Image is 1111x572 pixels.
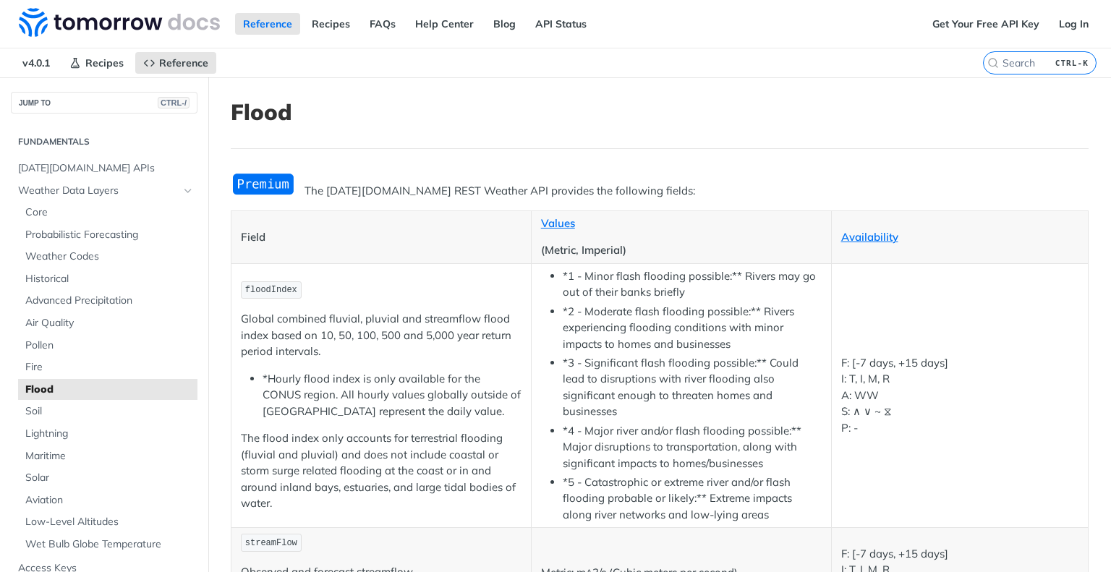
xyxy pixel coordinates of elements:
a: Maritime [18,445,197,467]
a: Weather Codes [18,246,197,268]
span: Reference [159,56,208,69]
a: Low-Level Altitudes [18,511,197,533]
a: Aviation [18,490,197,511]
span: Core [25,205,194,220]
a: Help Center [407,13,482,35]
span: Low-Level Altitudes [25,515,194,529]
kbd: CTRL-K [1052,56,1092,70]
button: JUMP TOCTRL-/ [11,92,197,114]
a: Wet Bulb Globe Temperature [18,534,197,555]
span: Soil [25,404,194,419]
h2: Fundamentals [11,135,197,148]
span: Lightning [25,427,194,441]
p: Field [241,229,522,246]
a: Log In [1051,13,1097,35]
svg: Search [987,57,999,69]
a: Probabilistic Forecasting [18,224,197,246]
span: Wet Bulb Globe Temperature [25,537,194,552]
span: Probabilistic Forecasting [25,228,194,242]
span: floodIndex [245,285,297,295]
span: Recipes [85,56,124,69]
span: [DATE][DOMAIN_NAME] APIs [18,161,194,176]
img: Tomorrow.io Weather API Docs [19,8,220,37]
li: *1 - Minor flash flooding possible:** Rivers may go out of their banks briefly [563,268,822,301]
span: Pollen [25,338,194,353]
a: [DATE][DOMAIN_NAME] APIs [11,158,197,179]
span: CTRL-/ [158,97,190,108]
span: Weather Data Layers [18,184,179,198]
a: Solar [18,467,197,489]
a: Availability [841,230,898,244]
span: Weather Codes [25,249,194,264]
a: Reference [235,13,300,35]
li: *4 - Major river and/or flash flooding possible:** Major disruptions to transportation, along wit... [563,423,822,472]
li: *5 - Catastrophic or extreme river and/or flash flooding probable or likely:** Extreme impacts al... [563,474,822,524]
a: Air Quality [18,312,197,334]
span: streamFlow [245,538,297,548]
span: Flood [25,383,194,397]
p: F: [-7 days, +15 days] I: T, I, M, R A: WW S: ∧ ∨ ~ ⧖ P: - [841,355,1079,437]
a: Soil [18,401,197,422]
span: Fire [25,360,194,375]
span: Solar [25,471,194,485]
li: *Hourly flood index is only available for the CONUS region. All hourly values globally outside of... [263,371,522,420]
span: Advanced Precipitation [25,294,194,308]
p: Global combined fluvial, pluvial and streamflow flood index based on 10, 50, 100, 500 and 5,000 y... [241,311,522,360]
h1: Flood [231,99,1089,125]
a: Weather Data LayersHide subpages for Weather Data Layers [11,180,197,202]
span: Aviation [25,493,194,508]
a: API Status [527,13,595,35]
p: The flood index only accounts for terrestrial flooding (fluvial and pluvial) and does not include... [241,430,522,512]
a: Blog [485,13,524,35]
span: v4.0.1 [14,52,58,74]
a: Fire [18,357,197,378]
li: *2 - Moderate flash flooding possible:** Rivers experiencing flooding conditions with minor impac... [563,304,822,353]
span: Maritime [25,449,194,464]
a: Historical [18,268,197,290]
a: Pollen [18,335,197,357]
p: The [DATE][DOMAIN_NAME] REST Weather API provides the following fields: [231,183,1089,200]
a: FAQs [362,13,404,35]
span: Air Quality [25,316,194,330]
li: *3 - Significant flash flooding possible:** Could lead to disruptions with river flooding also si... [563,355,822,420]
a: Recipes [304,13,358,35]
a: Flood [18,379,197,401]
a: Values [541,216,575,230]
span: Historical [25,272,194,286]
a: Recipes [61,52,132,74]
a: Lightning [18,423,197,445]
a: Core [18,202,197,223]
p: (Metric, Imperial) [541,242,822,259]
button: Hide subpages for Weather Data Layers [182,185,194,197]
a: Reference [135,52,216,74]
a: Get Your Free API Key [924,13,1047,35]
a: Advanced Precipitation [18,290,197,312]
